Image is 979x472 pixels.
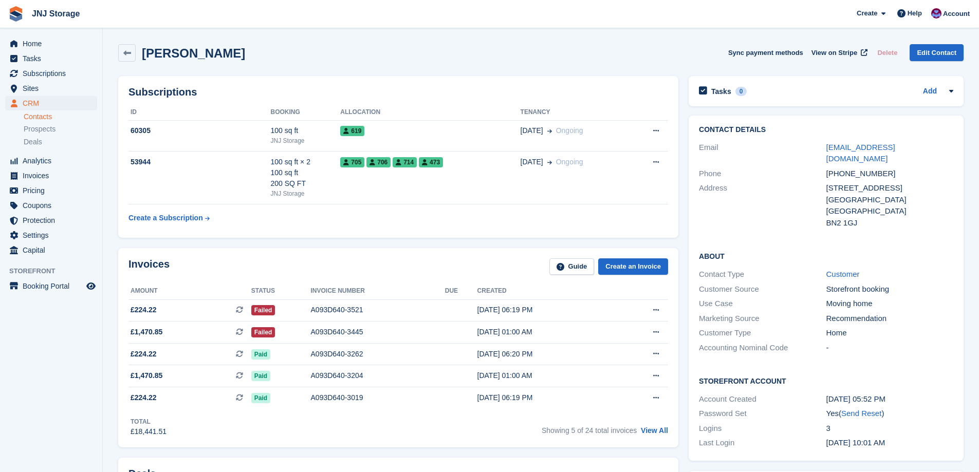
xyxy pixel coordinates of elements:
div: Use Case [699,298,826,310]
a: menu [5,154,97,168]
div: Customer Source [699,284,826,295]
div: [DATE] 01:00 AM [477,370,615,381]
div: Password Set [699,408,826,420]
div: 3 [826,423,953,435]
span: Create [857,8,877,18]
span: Account [943,9,970,19]
div: Customer Type [699,327,826,339]
a: menu [5,36,97,51]
span: Deals [24,137,42,147]
div: Home [826,327,953,339]
span: Prospects [24,124,56,134]
span: Sites [23,81,84,96]
div: Yes [826,408,953,420]
div: [GEOGRAPHIC_DATA] [826,194,953,206]
a: menu [5,243,97,257]
th: Due [445,283,477,299]
span: 706 [366,157,391,167]
div: Account Created [699,393,826,405]
div: [GEOGRAPHIC_DATA] [826,205,953,217]
span: Booking Portal [23,279,84,293]
span: Capital [23,243,84,257]
div: Accounting Nominal Code [699,342,826,354]
div: JNJ Storage [271,189,341,198]
span: £1,470.85 [131,327,162,337]
div: Email [699,142,826,165]
a: menu [5,183,97,198]
a: View All [641,426,668,435]
span: £224.22 [131,305,157,315]
a: View on Stripe [807,44,870,61]
div: 100 sq ft [271,125,341,136]
div: Create a Subscription [128,213,203,223]
span: 714 [393,157,417,167]
h2: Contact Details [699,126,953,134]
h2: About [699,251,953,261]
button: Delete [873,44,901,61]
button: Sync payment methods [728,44,803,61]
a: menu [5,66,97,81]
a: menu [5,81,97,96]
a: Deals [24,137,97,147]
span: 619 [340,126,364,136]
span: Home [23,36,84,51]
h2: Tasks [711,87,731,96]
a: Create a Subscription [128,209,210,228]
span: 705 [340,157,364,167]
div: [DATE] 06:19 PM [477,305,615,315]
div: [PHONE_NUMBER] [826,168,953,180]
div: Contact Type [699,269,826,280]
div: BN2 1GJ [826,217,953,229]
time: 2024-10-01 09:01:20 UTC [826,438,885,447]
span: [DATE] [521,157,543,167]
div: [DATE] 05:52 PM [826,393,953,405]
span: £1,470.85 [131,370,162,381]
span: View on Stripe [811,48,857,58]
h2: [PERSON_NAME] [142,46,245,60]
span: Failed [251,327,275,337]
div: Address [699,182,826,229]
div: Recommendation [826,313,953,325]
h2: Invoices [128,258,170,275]
span: Paid [251,371,270,381]
a: JNJ Storage [28,5,84,22]
a: menu [5,228,97,242]
a: Prospects [24,124,97,135]
h2: Storefront Account [699,375,953,386]
span: Help [908,8,922,18]
span: Storefront [9,266,102,276]
span: Ongoing [556,126,583,135]
span: Analytics [23,154,84,168]
div: Marketing Source [699,313,826,325]
a: Create an Invoice [598,258,668,275]
th: Amount [128,283,251,299]
span: CRM [23,96,84,110]
img: stora-icon-8386f47178a22dfd0bd8f6a31ec36ba5ce8667c1dd55bd0f319d3a0aa187defe.svg [8,6,24,22]
div: 0 [735,87,747,96]
div: Logins [699,423,826,435]
a: menu [5,51,97,66]
a: Preview store [85,280,97,292]
th: Booking [271,104,341,121]
div: JNJ Storage [271,136,341,145]
a: Contacts [24,112,97,122]
span: Paid [251,349,270,360]
img: Jonathan Scrase [931,8,941,18]
span: Protection [23,213,84,228]
a: Edit Contact [910,44,964,61]
span: [DATE] [521,125,543,136]
span: Showing 5 of 24 total invoices [542,426,637,435]
span: Coupons [23,198,84,213]
th: ID [128,104,271,121]
a: Add [923,86,937,98]
span: Settings [23,228,84,242]
div: [DATE] 06:19 PM [477,392,615,403]
div: [DATE] 01:00 AM [477,327,615,337]
a: menu [5,279,97,293]
div: - [826,342,953,354]
div: Last Login [699,437,826,449]
span: Invoices [23,168,84,183]
div: Moving home [826,298,953,310]
a: menu [5,168,97,183]
div: £18,441.51 [131,426,167,437]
